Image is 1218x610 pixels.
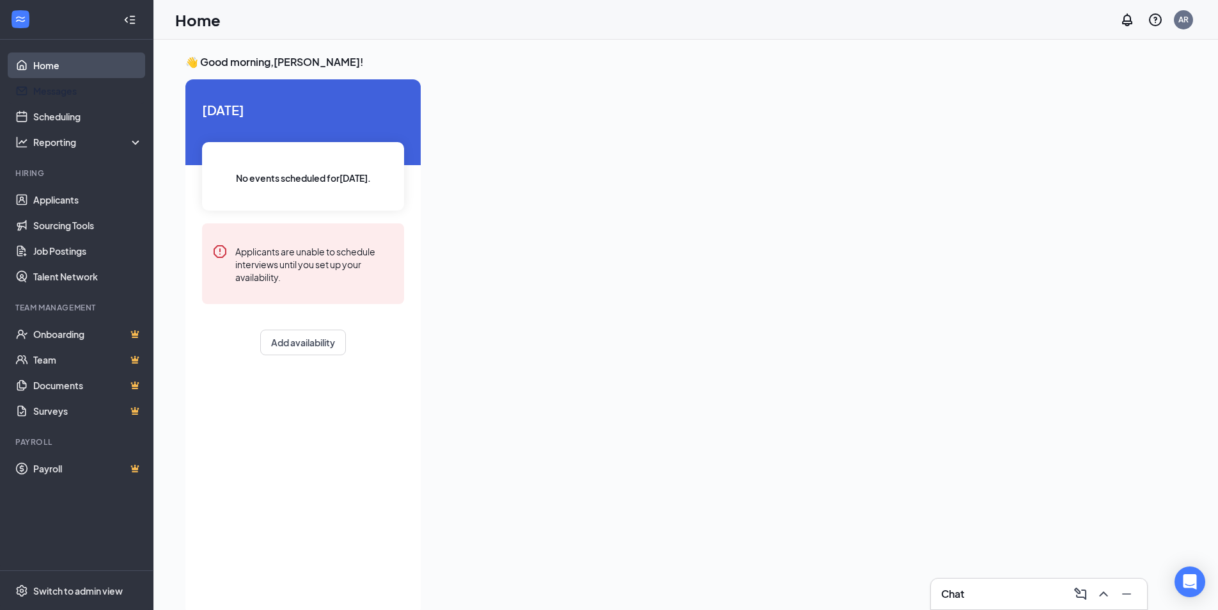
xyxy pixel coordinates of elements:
a: Talent Network [33,264,143,289]
button: ChevronUp [1093,584,1114,604]
svg: Collapse [123,13,136,26]
a: Job Postings [33,238,143,264]
a: Applicants [33,187,143,213]
div: Reporting [33,136,143,148]
h3: Chat [941,587,964,601]
a: Home [33,52,143,78]
svg: ComposeMessage [1073,586,1088,602]
div: Open Intercom Messenger [1175,566,1205,597]
a: DocumentsCrown [33,373,143,398]
div: Team Management [15,302,140,313]
h1: Home [175,9,221,31]
div: Applicants are unable to schedule interviews until you set up your availability. [235,244,394,284]
a: SurveysCrown [33,398,143,424]
span: [DATE] [202,100,404,120]
span: No events scheduled for [DATE] . [236,171,371,185]
a: TeamCrown [33,347,143,373]
a: Sourcing Tools [33,213,143,238]
div: Payroll [15,437,140,447]
h3: 👋 Good morning, [PERSON_NAME] ! [185,55,1147,69]
svg: Settings [15,584,28,597]
a: PayrollCrown [33,456,143,481]
a: Messages [33,78,143,104]
a: OnboardingCrown [33,321,143,347]
div: Switch to admin view [33,584,123,597]
svg: WorkstreamLogo [14,13,27,26]
div: AR [1178,14,1189,25]
svg: Analysis [15,136,28,148]
svg: Notifications [1120,12,1135,28]
svg: QuestionInfo [1148,12,1163,28]
div: Hiring [15,168,140,179]
a: Scheduling [33,104,143,129]
svg: Minimize [1119,586,1134,602]
svg: ChevronUp [1096,586,1111,602]
button: ComposeMessage [1070,584,1091,604]
button: Add availability [260,330,346,355]
svg: Error [212,244,228,259]
button: Minimize [1116,584,1137,604]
